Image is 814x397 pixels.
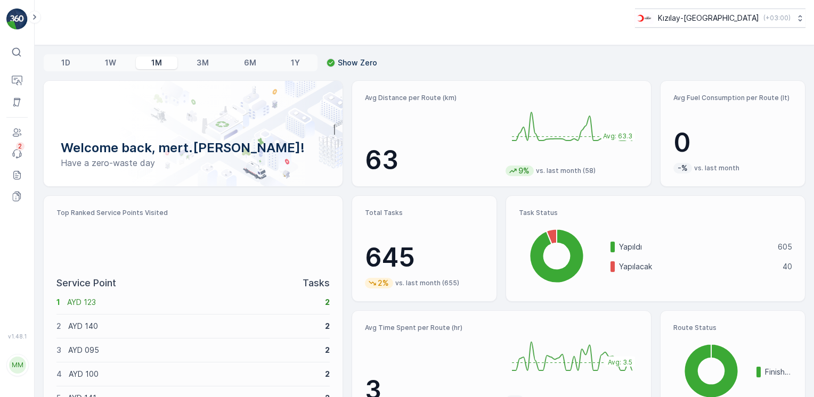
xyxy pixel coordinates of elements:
p: Kızılay-[GEOGRAPHIC_DATA] [658,13,759,23]
p: 4 [56,369,62,379]
img: logo [6,9,28,30]
p: -% [677,163,689,173]
p: 6M [244,57,256,68]
p: Yapıldı [619,242,771,252]
p: Service Point [56,276,116,291]
p: AYD 100 [69,369,318,379]
p: Welcome back, mert.[PERSON_NAME]! [61,139,325,156]
p: 1Y [291,57,300,68]
p: 1M [151,57,162,68]
p: Avg Fuel Consumption per Route (lt) [673,94,792,102]
p: 0 [673,127,792,159]
span: v 1.48.1 [6,333,28,340]
p: vs. last month (58) [536,167,596,175]
p: vs. last month (655) [395,279,459,287]
p: Show Zero [338,57,377,68]
p: Task Status [519,209,792,217]
img: k%C4%B1z%C4%B1lay_D5CCths.png [635,12,654,24]
p: 1W [105,57,116,68]
p: 9% [517,166,531,176]
p: ( +03:00 ) [763,14,791,22]
p: Tasks [303,276,330,291]
button: MM [6,342,28,388]
p: 2 [325,321,330,332]
p: 2% [377,278,390,288]
p: vs. last month [694,164,739,172]
p: AYD 140 [68,321,318,332]
p: 2 [18,142,22,151]
p: 1 [56,297,60,308]
p: 63 [365,144,497,176]
p: 2 [325,297,330,308]
p: 40 [783,261,792,272]
p: 2 [56,321,61,332]
p: 3M [197,57,209,68]
p: Avg Time Spent per Route (hr) [365,324,497,332]
p: 2 [325,345,330,355]
button: Kızılay-[GEOGRAPHIC_DATA](+03:00) [635,9,805,28]
p: 645 [365,242,484,274]
p: Finished [765,367,792,377]
p: 1D [61,57,70,68]
p: Total Tasks [365,209,484,217]
p: AYD 123 [67,297,318,308]
p: Yapılacak [619,261,776,272]
p: AYD 095 [68,345,318,355]
p: Top Ranked Service Points Visited [56,209,330,217]
p: Have a zero-waste day [61,156,325,169]
div: MM [9,357,26,374]
p: 3 [56,345,61,355]
p: 605 [778,242,792,252]
p: Avg Distance per Route (km) [365,94,497,102]
a: 2 [6,143,28,164]
p: Route Status [673,324,792,332]
p: 2 [325,369,330,379]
